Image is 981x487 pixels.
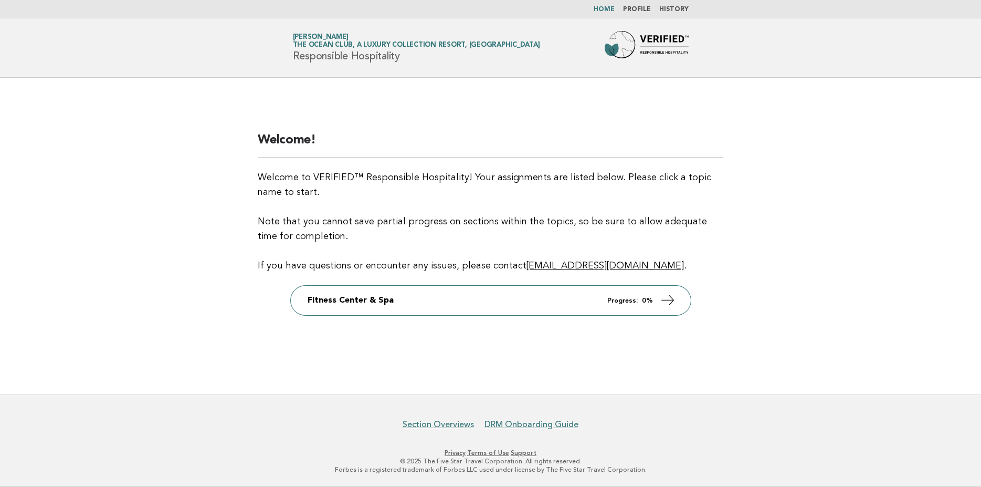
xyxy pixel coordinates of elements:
img: Forbes Travel Guide [605,31,689,65]
a: Section Overviews [403,419,474,430]
em: Progress: [607,297,638,304]
p: · · [170,449,812,457]
a: Home [594,6,615,13]
a: Profile [623,6,651,13]
a: [PERSON_NAME]The Ocean Club, a Luxury Collection Resort, [GEOGRAPHIC_DATA] [293,34,540,48]
a: Fitness Center & Spa Progress: 0% [291,286,691,315]
a: DRM Onboarding Guide [484,419,578,430]
a: History [659,6,689,13]
p: © 2025 The Five Star Travel Corporation. All rights reserved. [170,457,812,465]
a: [EMAIL_ADDRESS][DOMAIN_NAME] [526,261,684,271]
h2: Welcome! [258,132,723,158]
span: The Ocean Club, a Luxury Collection Resort, [GEOGRAPHIC_DATA] [293,42,540,49]
p: Welcome to VERIFIED™ Responsible Hospitality! Your assignments are listed below. Please click a t... [258,170,723,273]
strong: 0% [642,297,653,304]
p: Forbes is a registered trademark of Forbes LLC used under license by The Five Star Travel Corpora... [170,465,812,474]
a: Support [511,449,536,457]
h1: Responsible Hospitality [293,34,540,61]
a: Terms of Use [467,449,509,457]
a: Privacy [445,449,466,457]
